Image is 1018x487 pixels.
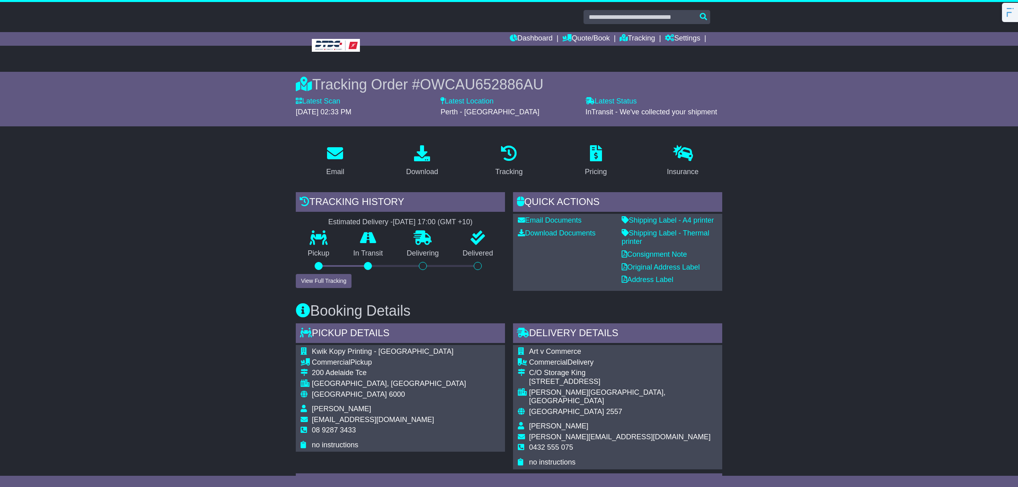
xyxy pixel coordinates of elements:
[622,250,687,258] a: Consignment Note
[586,108,717,116] span: InTransit - We've collected your shipment
[622,276,673,284] a: Address Label
[662,142,704,180] a: Insurance
[296,274,351,288] button: View Full Tracking
[586,97,637,106] label: Latest Status
[312,358,350,366] span: Commercial
[606,408,622,416] span: 2557
[321,142,349,180] a: Email
[513,323,722,345] div: Delivery Details
[529,388,717,406] div: [PERSON_NAME][GEOGRAPHIC_DATA], [GEOGRAPHIC_DATA]
[296,108,351,116] span: [DATE] 02:33 PM
[312,390,387,398] span: [GEOGRAPHIC_DATA]
[529,369,717,377] div: C/O Storage King
[389,390,405,398] span: 6000
[580,142,612,180] a: Pricing
[440,97,493,106] label: Latest Location
[312,369,466,377] div: 200 Adelaide Tce
[406,166,438,177] div: Download
[312,416,434,424] span: [EMAIL_ADDRESS][DOMAIN_NAME]
[312,379,466,388] div: [GEOGRAPHIC_DATA], [GEOGRAPHIC_DATA]
[622,263,700,271] a: Original Address Label
[513,192,722,214] div: Quick Actions
[296,323,505,345] div: Pickup Details
[312,347,453,355] span: Kwik Kopy Printing - [GEOGRAPHIC_DATA]
[529,443,573,451] span: 0432 555 075
[395,249,451,258] p: Delivering
[326,166,344,177] div: Email
[312,358,466,367] div: Pickup
[440,108,539,116] span: Perth - [GEOGRAPHIC_DATA]
[296,97,340,106] label: Latest Scan
[312,405,371,413] span: [PERSON_NAME]
[622,216,714,224] a: Shipping Label - A4 printer
[562,32,610,46] a: Quote/Book
[420,76,543,93] span: OWCAU652886AU
[518,216,582,224] a: Email Documents
[510,32,553,46] a: Dashboard
[296,303,722,319] h3: Booking Details
[495,166,523,177] div: Tracking
[529,377,717,386] div: [STREET_ADDRESS]
[341,249,395,258] p: In Transit
[529,408,604,416] span: [GEOGRAPHIC_DATA]
[296,218,505,227] div: Estimated Delivery -
[296,76,722,93] div: Tracking Order #
[296,249,341,258] p: Pickup
[529,358,568,366] span: Commercial
[585,166,607,177] div: Pricing
[529,358,717,367] div: Delivery
[296,192,505,214] div: Tracking history
[529,422,588,430] span: [PERSON_NAME]
[312,426,356,434] span: 08 9287 3433
[518,229,596,237] a: Download Documents
[529,347,581,355] span: Art v Commerce
[393,218,473,227] div: [DATE] 17:00 (GMT +10)
[620,32,655,46] a: Tracking
[667,166,699,177] div: Insurance
[490,142,528,180] a: Tracking
[401,142,443,180] a: Download
[665,32,700,46] a: Settings
[312,441,358,449] span: no instructions
[529,433,711,441] span: [PERSON_NAME][EMAIL_ADDRESS][DOMAIN_NAME]
[529,458,576,466] span: no instructions
[622,229,709,246] a: Shipping Label - Thermal printer
[451,249,505,258] p: Delivered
